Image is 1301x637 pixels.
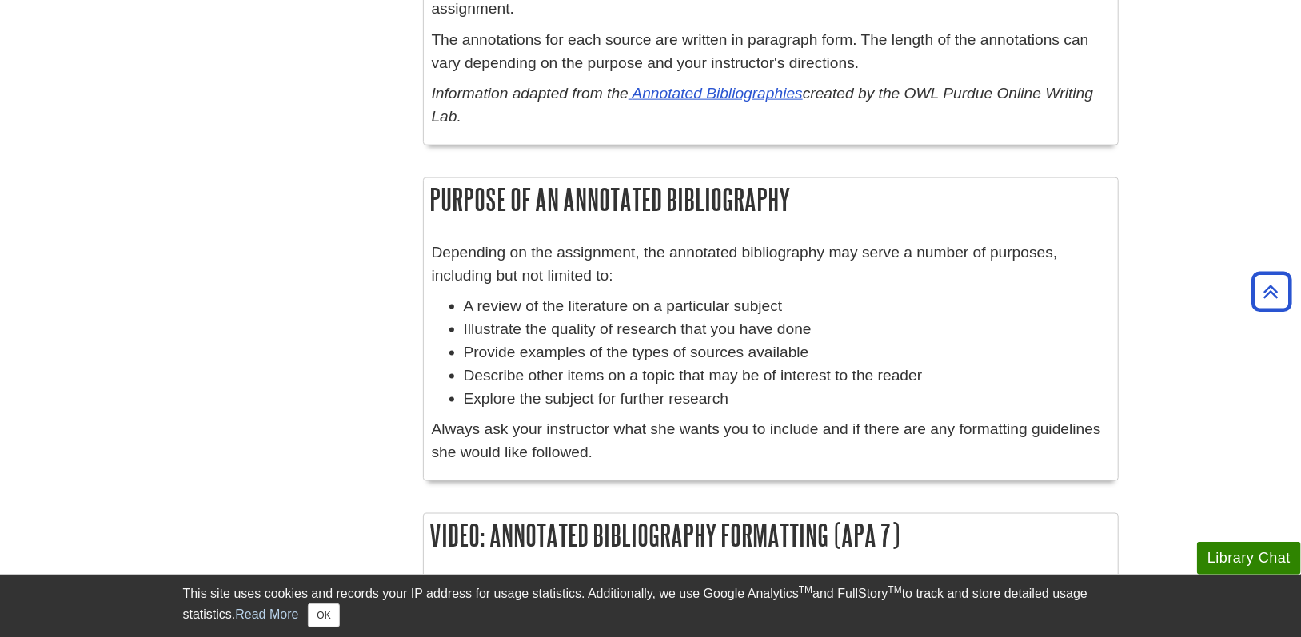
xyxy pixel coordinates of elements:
li: Explore the subject for further research [464,388,1110,411]
a: Annotated Bibliographies [633,85,803,102]
sup: TM [888,584,902,595]
a: Read More [235,607,298,621]
p: The annotations for each source are written in paragraph form. The length of the annotations can ... [432,29,1110,75]
li: Describe other items on a topic that may be of interest to the reader [464,364,1110,388]
button: Library Chat [1197,542,1301,575]
h2: Video: Annotated Bibliography Formatting (APA 7) [424,514,1118,556]
em: Information adapted from the created by the OWL Purdue Online Writing Lab. [432,85,1094,125]
li: Provide examples of the types of sources available [464,341,1110,364]
h2: Purpose Of An Annotated Bibliography [424,178,1118,221]
p: Always ask your instructor what she wants you to include and if there are any formatting guidelin... [432,418,1110,464]
button: Close [308,603,339,627]
p: Depending on the assignment, the annotated bibliography may serve a number of purposes, including... [432,241,1110,288]
sup: TM [799,584,812,595]
li: A review of the literature on a particular subject [464,295,1110,318]
a: Back to Top [1246,281,1297,302]
div: This site uses cookies and records your IP address for usage statistics. Additionally, we use Goo... [183,584,1119,627]
li: Illustrate the quality of research that you have done [464,318,1110,341]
